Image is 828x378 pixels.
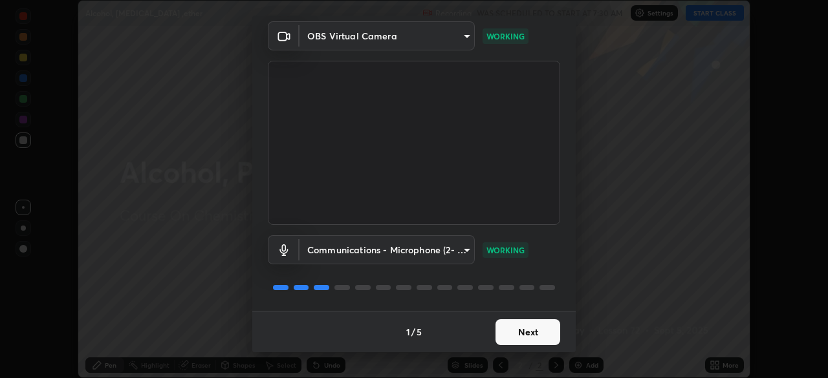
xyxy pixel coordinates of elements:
p: WORKING [486,244,525,256]
button: Next [496,319,560,345]
p: WORKING [486,30,525,42]
div: OBS Virtual Camera [300,21,475,50]
div: OBS Virtual Camera [300,235,475,264]
h4: 5 [417,325,422,339]
h4: 1 [406,325,410,339]
h4: / [411,325,415,339]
